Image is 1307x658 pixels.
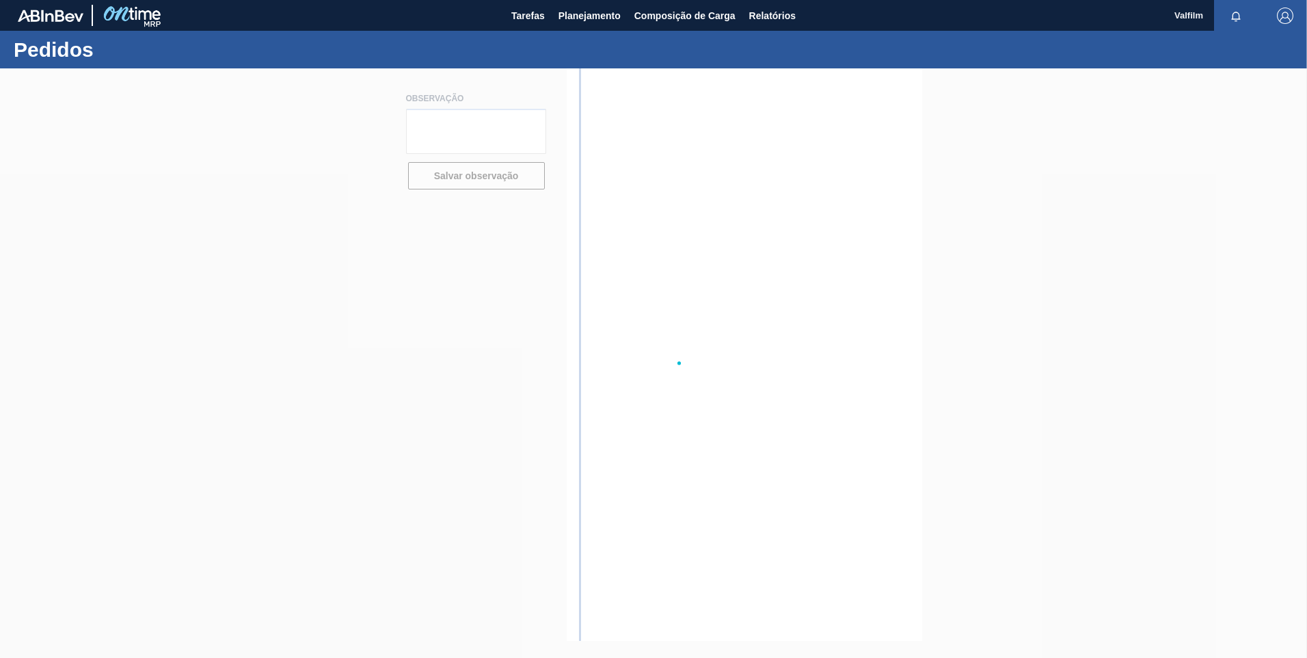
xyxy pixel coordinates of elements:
[634,8,736,24] span: Composição de Carga
[558,8,621,24] span: Planejamento
[18,10,83,22] img: TNhmsLtSVTkK8tSr43FrP2fwEKptu5GPRR3wAAAABJRU5ErkJggg==
[511,8,545,24] span: Tarefas
[1277,8,1293,24] img: Logout
[1214,6,1258,25] button: Notificações
[749,8,796,24] span: Relatórios
[14,42,256,57] h1: Pedidos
